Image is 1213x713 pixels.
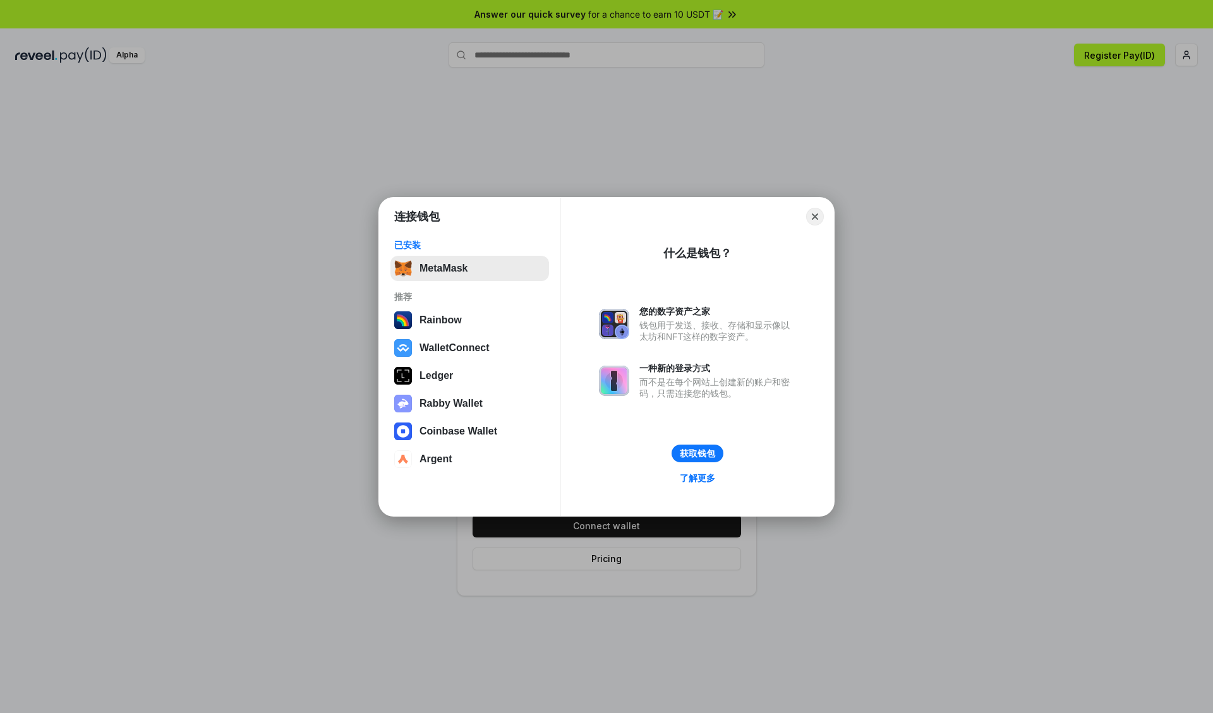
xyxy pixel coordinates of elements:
[599,309,629,339] img: svg+xml,%3Csvg%20xmlns%3D%22http%3A%2F%2Fwww.w3.org%2F2000%2Fsvg%22%20fill%3D%22none%22%20viewBox...
[390,335,549,361] button: WalletConnect
[680,448,715,459] div: 获取钱包
[394,260,412,277] img: svg+xml,%3Csvg%20fill%3D%22none%22%20height%3D%2233%22%20viewBox%3D%220%200%2035%2033%22%20width%...
[390,391,549,416] button: Rabby Wallet
[390,363,549,388] button: Ledger
[390,446,549,472] button: Argent
[394,339,412,357] img: svg+xml,%3Csvg%20width%3D%2228%22%20height%3D%2228%22%20viewBox%3D%220%200%2028%2028%22%20fill%3D...
[806,208,824,225] button: Close
[394,209,440,224] h1: 连接钱包
[390,308,549,333] button: Rainbow
[419,453,452,465] div: Argent
[394,422,412,440] img: svg+xml,%3Csvg%20width%3D%2228%22%20height%3D%2228%22%20viewBox%3D%220%200%2028%2028%22%20fill%3D...
[394,367,412,385] img: svg+xml,%3Csvg%20xmlns%3D%22http%3A%2F%2Fwww.w3.org%2F2000%2Fsvg%22%20width%3D%2228%22%20height%3...
[394,450,412,468] img: svg+xml,%3Csvg%20width%3D%2228%22%20height%3D%2228%22%20viewBox%3D%220%200%2028%2028%22%20fill%3D...
[419,263,468,274] div: MetaMask
[639,376,796,399] div: 而不是在每个网站上创建新的账户和密码，只需连接您的钱包。
[680,472,715,484] div: 了解更多
[419,426,497,437] div: Coinbase Wallet
[672,470,723,486] a: 了解更多
[419,342,490,354] div: WalletConnect
[639,306,796,317] div: 您的数字资产之家
[394,395,412,412] img: svg+xml,%3Csvg%20xmlns%3D%22http%3A%2F%2Fwww.w3.org%2F2000%2Fsvg%22%20fill%3D%22none%22%20viewBox...
[390,419,549,444] button: Coinbase Wallet
[419,315,462,326] div: Rainbow
[394,311,412,329] img: svg+xml,%3Csvg%20width%3D%22120%22%20height%3D%22120%22%20viewBox%3D%220%200%20120%20120%22%20fil...
[390,256,549,281] button: MetaMask
[639,362,796,374] div: 一种新的登录方式
[394,239,545,251] div: 已安装
[419,398,483,409] div: Rabby Wallet
[639,320,796,342] div: 钱包用于发送、接收、存储和显示像以太坊和NFT这样的数字资产。
[663,246,732,261] div: 什么是钱包？
[394,291,545,303] div: 推荐
[599,366,629,396] img: svg+xml,%3Csvg%20xmlns%3D%22http%3A%2F%2Fwww.w3.org%2F2000%2Fsvg%22%20fill%3D%22none%22%20viewBox...
[672,445,723,462] button: 获取钱包
[419,370,453,381] div: Ledger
